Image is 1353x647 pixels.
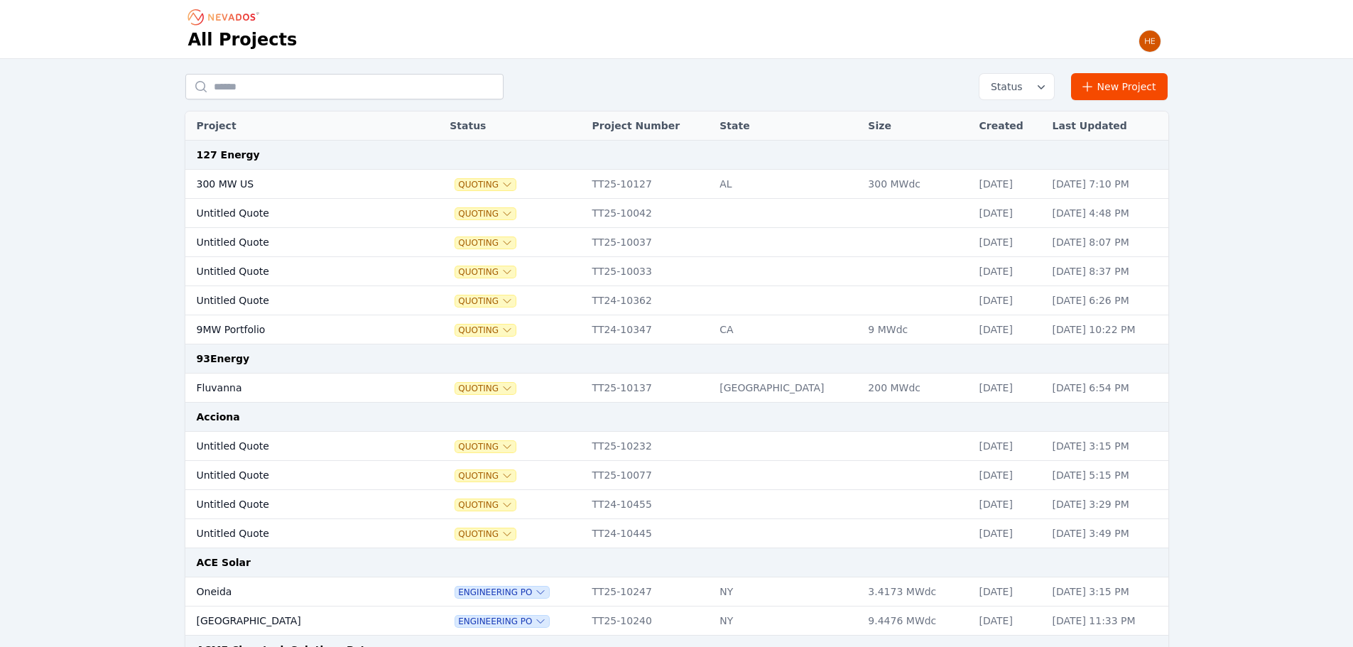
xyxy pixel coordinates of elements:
td: NY [712,577,861,607]
td: 9 MWdc [861,315,972,344]
td: TT25-10247 [585,577,713,607]
td: [DATE] [972,199,1045,228]
a: New Project [1071,73,1168,100]
td: [DATE] 3:15 PM [1045,432,1168,461]
button: Quoting [455,470,516,482]
td: 127 Energy [185,141,1168,170]
tr: FluvannaQuotingTT25-10137[GEOGRAPHIC_DATA]200 MWdc[DATE][DATE] 6:54 PM [185,374,1168,403]
span: Status [985,80,1023,94]
td: Oneida [185,577,408,607]
button: Quoting [455,266,516,278]
td: AL [712,170,861,199]
td: [DATE] 6:54 PM [1045,374,1168,403]
tr: 9MW PortfolioQuotingTT24-10347CA9 MWdc[DATE][DATE] 10:22 PM [185,315,1168,344]
td: Untitled Quote [185,461,408,490]
td: TT25-10127 [585,170,713,199]
td: [DATE] [972,577,1045,607]
th: Project [185,112,408,141]
th: Last Updated [1045,112,1168,141]
td: 200 MWdc [861,374,972,403]
button: Engineering PO [455,616,549,627]
tr: Untitled QuoteQuotingTT25-10042[DATE][DATE] 4:48 PM [185,199,1168,228]
td: [DATE] 3:29 PM [1045,490,1168,519]
td: TT24-10362 [585,286,713,315]
td: TT25-10042 [585,199,713,228]
td: 9MW Portfolio [185,315,408,344]
td: [DATE] 3:15 PM [1045,577,1168,607]
td: [DATE] 5:15 PM [1045,461,1168,490]
nav: Breadcrumb [188,6,263,28]
td: [DATE] 11:33 PM [1045,607,1168,636]
button: Quoting [455,295,516,307]
td: 9.4476 MWdc [861,607,972,636]
td: [DATE] [972,432,1045,461]
td: [DATE] [972,286,1045,315]
td: TT25-10033 [585,257,713,286]
td: TT24-10455 [585,490,713,519]
tr: [GEOGRAPHIC_DATA]Engineering POTT25-10240NY9.4476 MWdc[DATE][DATE] 11:33 PM [185,607,1168,636]
td: [DATE] 10:22 PM [1045,315,1168,344]
td: Untitled Quote [185,286,408,315]
td: [DATE] 7:10 PM [1045,170,1168,199]
td: 93Energy [185,344,1168,374]
td: TT25-10077 [585,461,713,490]
td: [DATE] 4:48 PM [1045,199,1168,228]
span: Quoting [455,325,516,336]
td: [DATE] [972,461,1045,490]
td: [DATE] 8:07 PM [1045,228,1168,257]
td: NY [712,607,861,636]
td: CA [712,315,861,344]
tr: 300 MW USQuotingTT25-10127AL300 MWdc[DATE][DATE] 7:10 PM [185,170,1168,199]
td: [DATE] 6:26 PM [1045,286,1168,315]
td: [DATE] [972,170,1045,199]
button: Quoting [455,383,516,394]
button: Status [979,74,1054,99]
span: Quoting [455,208,516,219]
td: Untitled Quote [185,228,408,257]
td: TT24-10445 [585,519,713,548]
tr: Untitled QuoteQuotingTT25-10037[DATE][DATE] 8:07 PM [185,228,1168,257]
td: TT24-10347 [585,315,713,344]
tr: OneidaEngineering POTT25-10247NY3.4173 MWdc[DATE][DATE] 3:15 PM [185,577,1168,607]
button: Quoting [455,237,516,249]
tr: Untitled QuoteQuotingTT25-10232[DATE][DATE] 3:15 PM [185,432,1168,461]
th: Status [442,112,585,141]
td: Untitled Quote [185,519,408,548]
th: Size [861,112,972,141]
tr: Untitled QuoteQuotingTT24-10455[DATE][DATE] 3:29 PM [185,490,1168,519]
tr: Untitled QuoteQuotingTT24-10362[DATE][DATE] 6:26 PM [185,286,1168,315]
button: Quoting [455,441,516,452]
td: [DATE] 3:49 PM [1045,519,1168,548]
td: 300 MW US [185,170,408,199]
td: [DATE] [972,519,1045,548]
td: TT25-10037 [585,228,713,257]
td: Fluvanna [185,374,408,403]
td: Untitled Quote [185,432,408,461]
th: Project Number [585,112,713,141]
td: [DATE] [972,374,1045,403]
td: TT25-10240 [585,607,713,636]
tr: Untitled QuoteQuotingTT25-10033[DATE][DATE] 8:37 PM [185,257,1168,286]
img: Henar Luque [1139,30,1161,53]
td: Acciona [185,403,1168,432]
td: [DATE] [972,228,1045,257]
td: Untitled Quote [185,490,408,519]
span: Quoting [455,499,516,511]
button: Quoting [455,528,516,540]
td: [DATE] [972,315,1045,344]
tr: Untitled QuoteQuotingTT25-10077[DATE][DATE] 5:15 PM [185,461,1168,490]
td: TT25-10232 [585,432,713,461]
button: Engineering PO [455,587,549,598]
h1: All Projects [188,28,298,51]
td: [DATE] 8:37 PM [1045,257,1168,286]
td: [DATE] [972,490,1045,519]
td: [GEOGRAPHIC_DATA] [185,607,408,636]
